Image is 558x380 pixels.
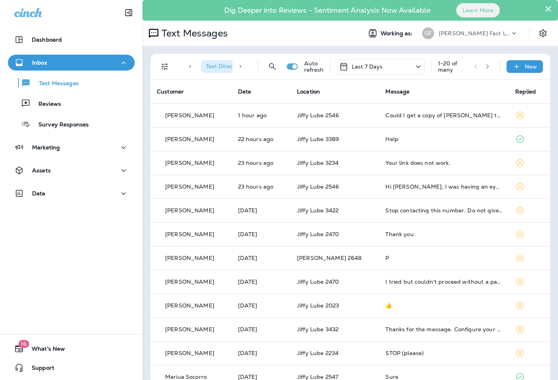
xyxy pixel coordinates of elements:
button: Dashboard [8,32,135,48]
button: Assets [8,162,135,178]
button: Settings [536,26,550,40]
div: Help [385,136,503,142]
span: Jiffy Lube 2234 [297,349,339,357]
p: Auto refresh [304,60,324,73]
p: Text Messages [31,80,79,88]
button: Close [545,2,552,15]
p: Oct 8, 2025 11:25 AM [238,207,284,214]
span: Location [297,88,320,95]
span: Replied [515,88,536,95]
button: Survey Responses [8,116,135,132]
div: Thanks for the message. Configure your number's SMS URL to change this message.Reply HELP for hel... [385,326,503,332]
p: [PERSON_NAME] [165,350,214,356]
span: Jiffy Lube 3389 [297,136,339,143]
div: P [385,255,503,261]
p: Dig Deeper into Reviews - Sentiment Analysis Now Available [201,9,453,11]
p: [PERSON_NAME] [165,231,214,237]
button: Reviews [8,95,135,112]
span: Support [24,365,54,374]
span: Working as: [381,30,414,37]
p: Text Messages [158,27,228,39]
button: Learn More [456,3,500,17]
p: [PERSON_NAME] [165,302,214,309]
p: Oct 9, 2025 01:12 PM [238,112,284,118]
span: Text Direction : Incoming [206,63,269,70]
div: Thank you [385,231,503,237]
p: [PERSON_NAME] [165,207,214,214]
span: Jiffy Lube 2023 [297,302,339,309]
p: Oct 6, 2025 01:54 PM [238,302,284,309]
p: [PERSON_NAME] [165,160,214,166]
span: Jiffy Lube 3432 [297,326,339,333]
p: Oct 8, 2025 02:30 PM [238,160,284,166]
button: 16What's New [8,341,135,357]
span: Jiffy Lube 3234 [297,159,339,166]
p: Oct 8, 2025 09:14 AM [238,231,284,237]
span: Jiffy Lube 2546 [297,183,339,190]
p: [PERSON_NAME] [165,326,214,332]
p: Oct 8, 2025 02:20 PM [238,183,284,190]
p: Oct 6, 2025 02:45 PM [238,279,284,285]
p: Oct 6, 2025 09:49 AM [238,326,284,332]
p: Last 7 Days [352,63,383,70]
p: Inbox [32,59,47,66]
span: Customer [157,88,184,95]
span: Jiffy Lube 2546 [297,112,339,119]
span: 16 [18,340,29,348]
span: Jiffy Lube 2470 [297,231,339,238]
p: [PERSON_NAME] [165,279,214,285]
div: 1 - 20 of many [438,60,468,73]
span: Jiffy Lube 2470 [297,278,339,285]
span: What's New [24,346,65,355]
span: Date [238,88,251,95]
button: Search Messages [265,59,280,74]
p: [PERSON_NAME] [165,136,214,142]
div: Could I get a copy of bill texted [385,112,503,118]
p: [PERSON_NAME] [165,255,214,261]
span: [PERSON_NAME] 2648 [297,254,362,262]
p: Oct 6, 2025 09:19 AM [238,374,284,380]
p: Oct 6, 2025 09:28 AM [238,350,284,356]
p: Dashboard [32,36,62,43]
p: Oct 7, 2025 11:45 AM [238,255,284,261]
div: Stop contacting this number. Do not give this number to anyone or Any contact from you, or any ag... [385,207,503,214]
p: Reviews [30,101,61,108]
p: Assets [32,167,51,174]
div: Sure [385,374,503,380]
span: Jiffy Lube 3422 [297,207,339,214]
button: Filters [157,59,173,74]
div: I tried but couldn't proceed without a password on my email, so I'll pass, although it was an awe... [385,279,503,285]
p: [PERSON_NAME] [165,112,214,118]
button: Inbox [8,55,135,71]
div: 👍 [385,302,503,309]
button: Data [8,185,135,201]
div: STOP (please) [385,350,503,356]
div: Hi Tina, I was having an eye exam. I can read your text now. Can we meet at 11Am tomorrow? [385,183,503,190]
div: Text Direction:Incoming [201,60,282,73]
button: Collapse Sidebar [118,5,140,21]
p: Survey Responses [30,121,89,129]
span: Message [385,88,409,95]
p: New [525,63,537,70]
p: Data [32,190,46,197]
div: GF [422,27,434,39]
p: Oct 8, 2025 03:54 PM [238,136,284,142]
p: Mariua Socorro [165,374,207,380]
button: Text Messages [8,74,135,91]
button: Support [8,360,135,376]
p: Marketing [32,144,60,151]
div: Your link does not work. [385,160,503,166]
button: Marketing [8,139,135,155]
p: [PERSON_NAME] [165,183,214,190]
p: [PERSON_NAME] Fast Lube dba [PERSON_NAME] [439,30,510,36]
